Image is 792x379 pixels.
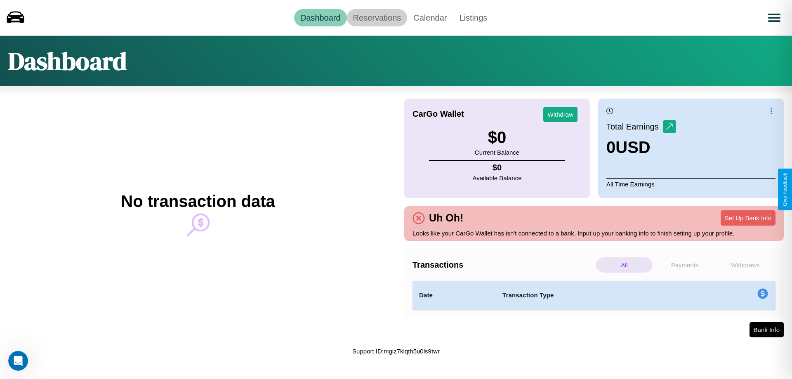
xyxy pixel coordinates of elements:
h4: Uh Oh! [425,212,467,224]
p: All [596,257,653,273]
a: Listings [453,9,493,26]
h4: CarGo Wallet [412,109,464,119]
p: Looks like your CarGo Wallet has isn't connected to a bank. Input up your banking info to finish ... [412,228,775,239]
button: Withdraw [543,107,577,122]
h2: No transaction data [121,192,275,211]
p: Available Balance [473,172,522,184]
h4: Transaction Type [502,290,690,300]
p: Current Balance [475,147,519,158]
h4: Transactions [412,260,594,270]
p: Total Earnings [606,119,663,134]
button: Open menu [763,6,786,29]
p: All Time Earnings [606,178,775,190]
a: Reservations [347,9,408,26]
button: Set Up Bank Info [721,210,775,226]
p: Payments [657,257,713,273]
h3: $ 0 [475,128,519,147]
h4: Date [419,290,489,300]
p: Withdraws [717,257,773,273]
p: Support ID: mgiz7klqth5u0ls9twr [352,346,440,357]
button: Bank Info [750,322,784,337]
iframe: Intercom live chat [8,351,28,371]
a: Calendar [407,9,453,26]
h3: 0 USD [606,138,676,157]
h1: Dashboard [8,44,127,78]
div: Give Feedback [782,173,788,206]
table: simple table [412,281,775,310]
h4: $ 0 [473,163,522,172]
a: Dashboard [294,9,347,26]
